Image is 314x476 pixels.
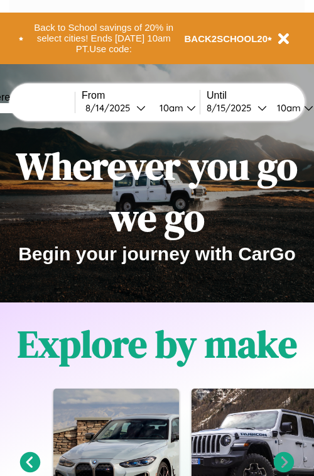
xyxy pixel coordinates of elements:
div: 8 / 14 / 2025 [85,102,136,114]
button: Back to School savings of 20% in select cities! Ends [DATE] 10am PT.Use code: [23,19,185,58]
div: 8 / 15 / 2025 [207,102,257,114]
h1: Explore by make [18,318,297,370]
button: 8/14/2025 [82,101,149,114]
label: From [82,90,200,101]
button: 10am [149,101,200,114]
b: BACK2SCHOOL20 [185,33,268,44]
div: 10am [271,102,304,114]
div: 10am [153,102,187,114]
